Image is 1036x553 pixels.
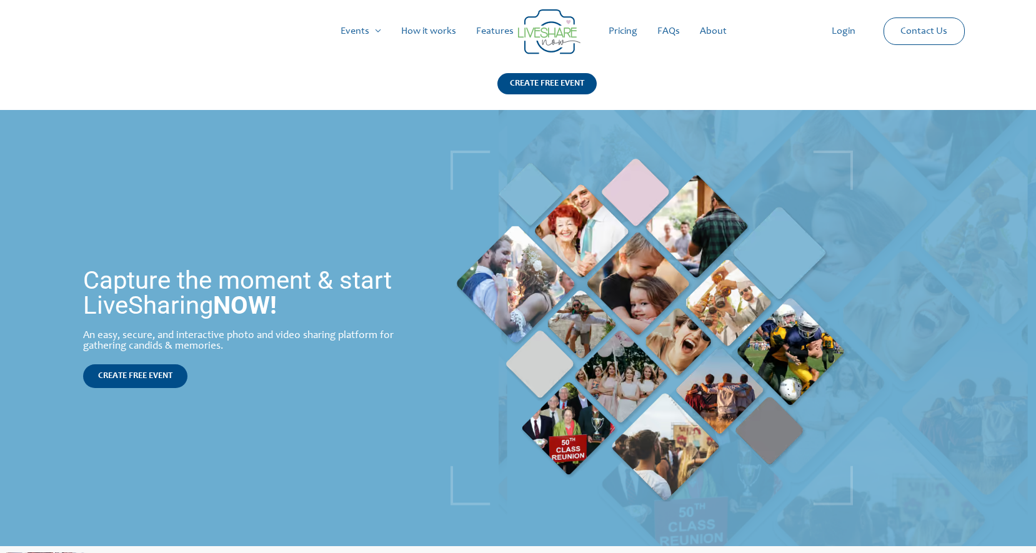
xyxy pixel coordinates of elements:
div: An easy, secure, and interactive photo and video sharing platform for gathering candids & memories. [83,331,412,352]
strong: NOW! [213,291,277,320]
a: Events [331,11,391,51]
a: Login [822,11,865,51]
a: Contact Us [890,18,957,44]
span: CREATE FREE EVENT [98,372,172,381]
a: How it works [391,11,466,51]
div: CREATE FREE EVENT [497,73,597,94]
a: CREATE FREE EVENT [83,364,187,388]
a: Pricing [599,11,647,51]
a: Features [466,11,524,51]
h1: Capture the moment & start LiveSharing [83,268,412,318]
img: Group 14 | Live Photo Slideshow for Events | Create Free Events Album for Any Occasion [518,9,580,54]
a: FAQs [647,11,690,51]
img: home_banner_pic | Live Photo Slideshow for Events | Create Free Events Album for Any Occasion [451,151,853,506]
a: CREATE FREE EVENT [497,73,597,110]
nav: Site Navigation [22,11,1014,51]
a: About [690,11,737,51]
